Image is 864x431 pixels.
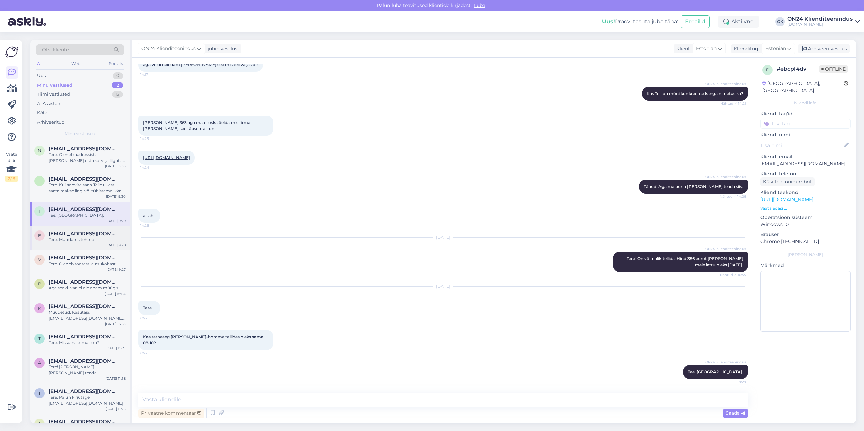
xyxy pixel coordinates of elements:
[5,151,18,182] div: Vaata siia
[38,360,41,365] span: a
[674,45,690,52] div: Klient
[49,303,119,309] span: kristel.eriks@gmail.com
[105,321,126,327] div: [DATE] 16:53
[105,164,126,169] div: [DATE] 13:35
[49,146,119,152] span: niinaraldugina@gmail.com
[140,223,166,228] span: 14:26
[143,334,264,345] span: Kas tarneaeg [PERSON_NAME]-homme tellides oleks sama 08.10?
[472,2,487,8] span: Luba
[140,350,166,356] span: 8:53
[38,281,41,286] span: b
[721,379,746,384] span: 9:29
[106,346,126,351] div: [DATE] 15:31
[705,360,746,365] span: ON24 Klienditeenindus
[720,101,746,106] span: Nähtud ✓ 14:21
[49,261,126,267] div: Tere. Oleneb tootest ja asukohast.
[726,410,745,416] span: Saada
[49,206,119,212] span: info@pallantisgrupp.ee
[37,72,46,79] div: Uus
[70,59,82,68] div: Web
[760,189,850,196] p: Klienditeekond
[49,152,126,164] div: Tere. Oleneb aadressist. [PERSON_NAME] ostukorvi ja liigute ostukorvist edasi siis saate valida t...
[138,409,204,418] div: Privaatne kommentaar
[37,110,47,116] div: Kõik
[777,65,819,73] div: # ebcpl4dv
[49,255,119,261] span: vitautasuzgrindis@hotmail.com
[65,131,95,137] span: Minu vestlused
[106,218,126,223] div: [DATE] 9:29
[38,178,41,183] span: l
[731,45,760,52] div: Klienditugi
[38,306,41,311] span: k
[38,233,41,238] span: e
[143,305,153,310] span: Tere,
[49,212,126,218] div: Tee. [GEOGRAPHIC_DATA].
[627,256,744,267] span: Tere! On võimalik tellida. Hind 356 eurot [PERSON_NAME] meie lattu oleks [DATE].
[205,45,239,52] div: juhib vestlust
[38,391,41,396] span: t
[644,184,743,189] span: Tänud! Aga ma uurin [PERSON_NAME] teada siis.
[106,194,126,199] div: [DATE] 9:30
[760,205,850,211] p: Vaata edasi ...
[143,120,251,131] span: [PERSON_NAME] 363 aga ma ei oska öelda mis firma [PERSON_NAME] see täpsemalt on
[49,230,119,237] span: ekkekaurvosman@gmail.com
[49,309,126,321] div: Muudetud. Kasutaja: [EMAIL_ADDRESS][DOMAIN_NAME] Salasõna: kristel123
[760,196,813,203] a: [URL][DOMAIN_NAME]
[138,234,748,240] div: [DATE]
[143,213,153,218] span: aitah
[49,364,126,376] div: Tere! [PERSON_NAME] [PERSON_NAME] teada.
[140,136,166,141] span: 14:23
[787,22,853,27] div: [DOMAIN_NAME]
[760,131,850,138] p: Kliendi nimi
[602,18,615,25] b: Uus!
[38,148,41,153] span: n
[765,45,786,52] span: Estonian
[143,62,258,67] span: aga veidi heledam [PERSON_NAME] see mis teil väljas on
[761,142,843,149] input: Lisa nimi
[766,67,769,72] span: e
[705,174,746,179] span: ON24 Klienditeenindus
[112,91,123,98] div: 12
[49,334,119,340] span: triinabel@hotmail.com
[762,80,844,94] div: [GEOGRAPHIC_DATA], [GEOGRAPHIC_DATA]
[39,209,40,214] span: i
[760,238,850,245] p: Chrome [TECHNICAL_ID]
[720,272,746,277] span: Nähtud ✓ 16:55
[37,82,72,89] div: Minu vestlused
[49,279,119,285] span: boom.mari89@gmail.com
[760,100,850,106] div: Kliendi info
[760,153,850,160] p: Kliendi email
[140,165,166,170] span: 14:24
[143,155,190,160] a: [URL][DOMAIN_NAME]
[141,45,196,52] span: ON24 Klienditeenindus
[49,340,126,346] div: Tere. Mis vana e-mail on?
[760,214,850,221] p: Operatsioonisüsteem
[760,231,850,238] p: Brauser
[798,44,850,53] div: Arhiveeri vestlus
[647,91,743,96] span: Kas Teil on mõni konkreetne kanga nimetus ka?
[760,160,850,167] p: [EMAIL_ADDRESS][DOMAIN_NAME]
[760,221,850,228] p: Windows 10
[49,394,126,406] div: Tere. Palun kirjutage [EMAIL_ADDRESS][DOMAIN_NAME]
[819,65,848,73] span: Offline
[105,291,126,296] div: [DATE] 16:54
[760,262,850,269] p: Märkmed
[705,81,746,86] span: ON24 Klienditeenindus
[140,72,166,77] span: 14:17
[760,119,850,129] input: Lisa tag
[106,406,126,411] div: [DATE] 11:25
[138,283,748,289] div: [DATE]
[38,336,41,341] span: t
[705,246,746,251] span: ON24 Klienditeenindus
[49,237,126,243] div: Tere. Muudatus tehtud.
[42,46,69,53] span: Otsi kliente
[106,267,126,272] div: [DATE] 9:27
[112,82,123,89] div: 12
[787,16,860,27] a: ON24 Klienditeenindus[DOMAIN_NAME]
[49,182,126,194] div: Tere. Kui soovite saan Teile uuesti saata makse lingi või tühistame ikkagi tellimuse?
[49,419,119,425] span: anukukk11@gmail.com
[681,15,710,28] button: Emailid
[602,18,678,26] div: Proovi tasuta juba täna:
[696,45,717,52] span: Estonian
[718,16,759,28] div: Aktiivne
